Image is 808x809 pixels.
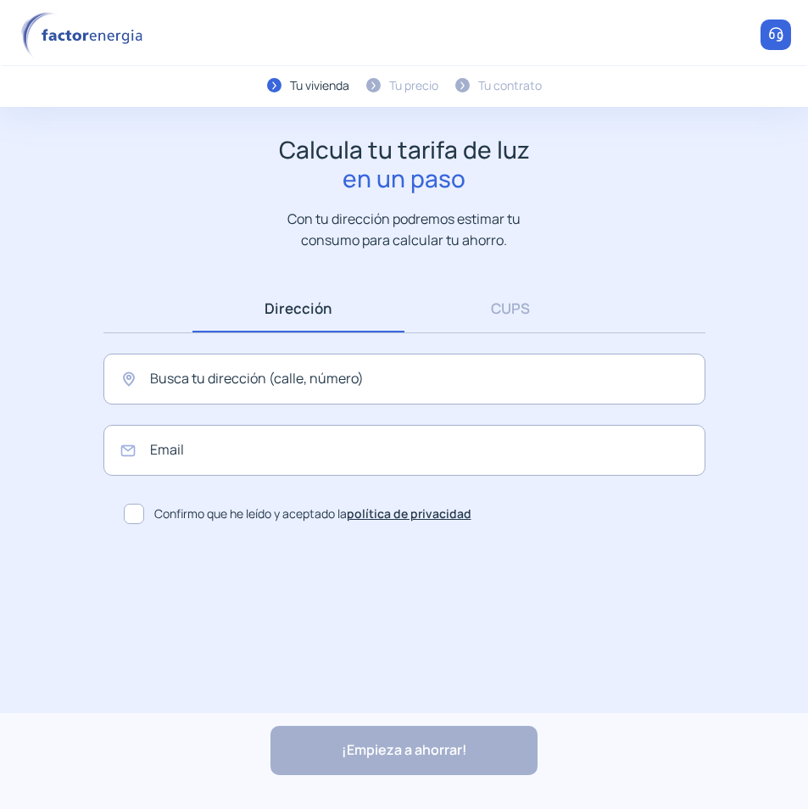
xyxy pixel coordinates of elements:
img: llamar [767,26,784,43]
h1: Calcula tu tarifa de luz [279,136,530,192]
a: CUPS [404,284,616,332]
span: Confirmo que he leído y aceptado la [154,505,471,523]
span: en un paso [279,165,530,193]
div: Tu precio [389,76,438,95]
div: Tu vivienda [290,76,349,95]
p: Con tu dirección podremos estimar tu consumo para calcular tu ahorro. [270,209,538,250]
a: política de privacidad [347,505,471,522]
a: Dirección [192,284,404,332]
img: logo factor [17,12,153,59]
div: Tu contrato [478,76,542,95]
